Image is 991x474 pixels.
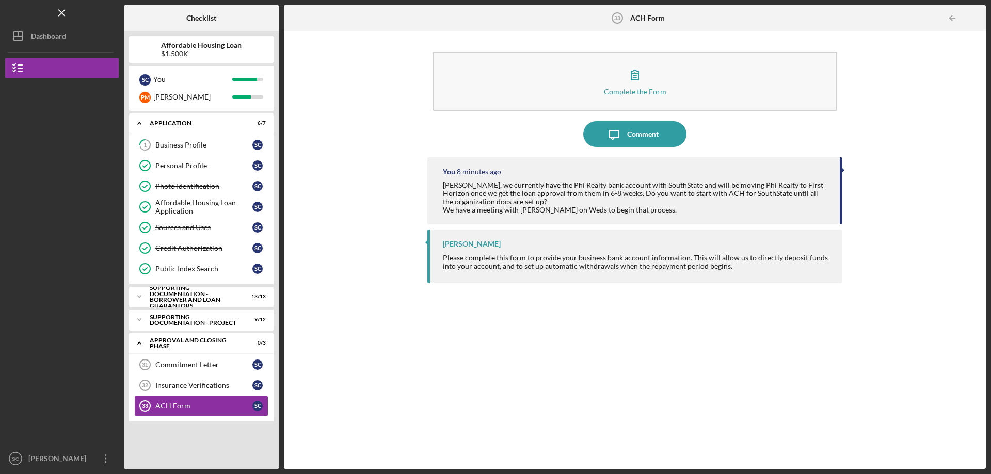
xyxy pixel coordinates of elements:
[134,176,268,197] a: Photo IdentificationSC
[143,142,147,149] tspan: 1
[5,448,119,469] button: SC[PERSON_NAME]
[252,181,263,191] div: S C
[627,121,659,147] div: Comment
[142,362,148,368] tspan: 31
[134,354,268,375] a: 31Commitment LetterSC
[247,120,266,126] div: 6 / 7
[134,375,268,396] a: 32Insurance VerificationsSC
[614,15,620,21] tspan: 33
[139,74,151,86] div: S C
[12,456,19,462] text: SC
[142,403,148,409] tspan: 33
[252,380,263,390] div: S C
[150,314,240,326] div: Supporting Documentation - Project
[155,161,252,170] div: Personal Profile
[155,141,252,149] div: Business Profile
[153,71,232,88] div: You
[630,14,665,22] b: ACH Form
[155,199,252,215] div: Affordable Housing Loan Application
[252,202,263,212] div: S C
[155,361,252,369] div: Commitment Letter
[443,254,832,270] div: Please complete this form to provide your business bank account information. This will allow us t...
[252,401,263,411] div: S C
[155,265,252,273] div: Public Index Search
[155,402,252,410] div: ACH Form
[247,340,266,346] div: 0 / 3
[252,140,263,150] div: S C
[252,222,263,233] div: S C
[134,155,268,176] a: Personal ProfileSC
[161,50,242,58] div: $1,500K
[583,121,686,147] button: Comment
[134,396,268,416] a: 33ACH FormSC
[457,168,501,176] time: 2025-08-26 15:37
[139,92,151,103] div: P M
[155,223,252,232] div: Sources and Uses
[134,258,268,279] a: Public Index SearchSC
[155,182,252,190] div: Photo Identification
[247,293,266,300] div: 13 / 13
[604,88,666,95] div: Complete the Form
[134,197,268,217] a: Affordable Housing Loan ApplicationSC
[252,359,263,370] div: S C
[252,243,263,253] div: S C
[155,244,252,252] div: Credit Authorization
[252,264,263,274] div: S C
[186,14,216,22] b: Checklist
[443,168,455,176] div: You
[150,337,240,349] div: Approval and Closing Phase
[443,240,501,248] div: [PERSON_NAME]
[433,52,837,111] button: Complete the Form
[153,88,232,106] div: [PERSON_NAME]
[5,26,119,46] button: Dashboard
[31,26,66,49] div: Dashboard
[134,238,268,258] a: Credit AuthorizationSC
[161,41,242,50] b: Affordable Housing Loan
[134,135,268,155] a: 1Business ProfileSC
[252,160,263,171] div: S C
[26,448,93,471] div: [PERSON_NAME]
[247,317,266,323] div: 9 / 12
[443,181,829,214] div: [PERSON_NAME], we currently have the Phi Realty bank account with SouthState and will be moving P...
[134,217,268,238] a: Sources and UsesSC
[142,382,148,388] tspan: 32
[150,120,240,126] div: Application
[155,381,252,389] div: Insurance Verifications
[150,285,240,308] div: Supporting Documentation - Borrower and Loan Guarantors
